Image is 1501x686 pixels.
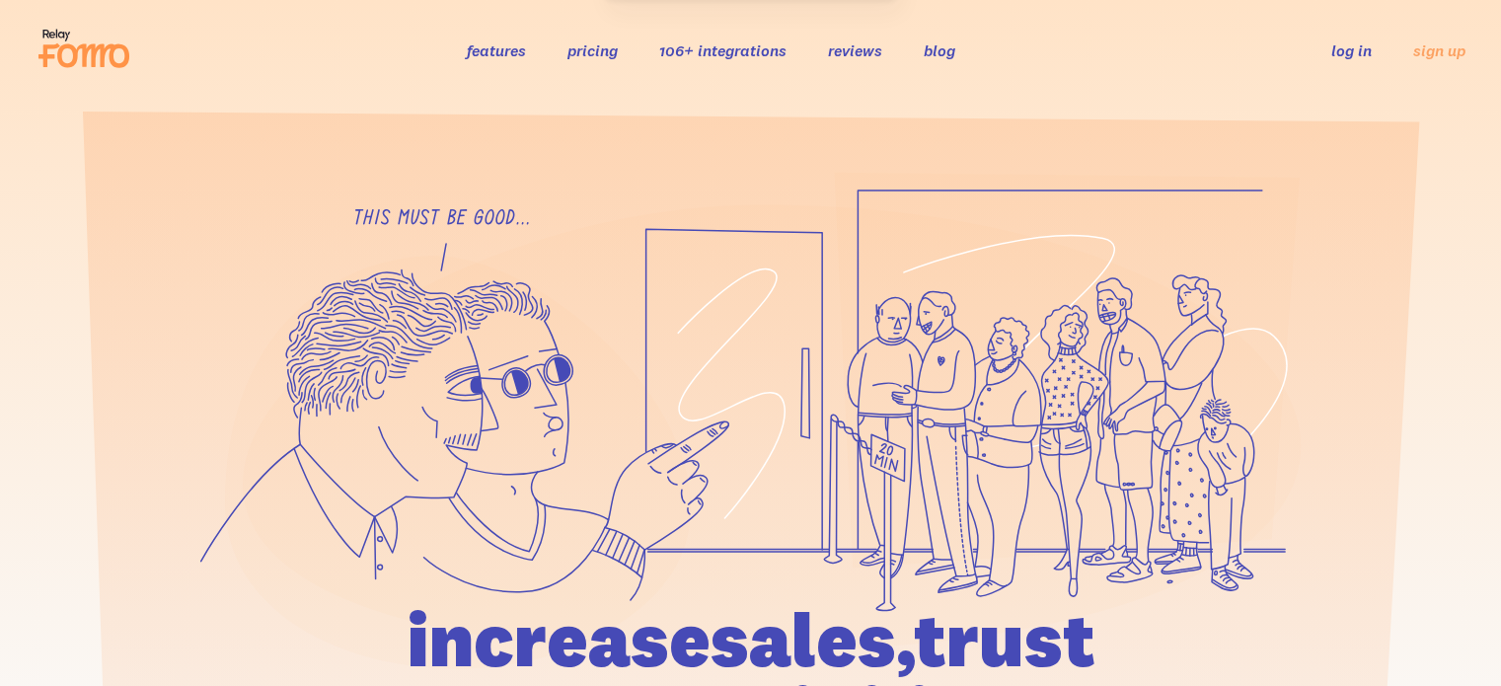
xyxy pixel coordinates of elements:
a: blog [924,40,955,60]
a: features [467,40,526,60]
a: sign up [1413,40,1465,61]
a: 106+ integrations [659,40,787,60]
a: log in [1331,40,1372,60]
a: reviews [828,40,882,60]
a: pricing [567,40,618,60]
